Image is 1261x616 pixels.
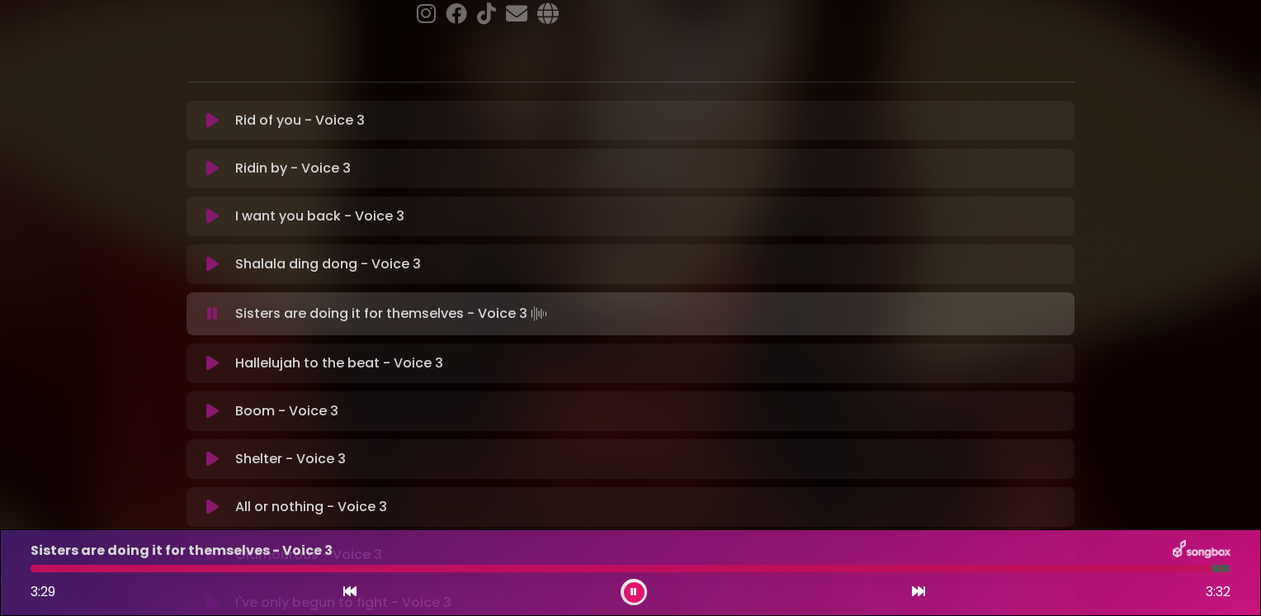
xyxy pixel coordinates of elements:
[235,497,387,517] p: All or nothing - Voice 3
[235,401,338,421] p: Boom - Voice 3
[235,302,550,325] p: Sisters are doing it for themselves - Voice 3
[235,159,351,178] p: Ridin by - Voice 3
[235,206,404,226] p: I want you back - Voice 3
[31,541,333,561] p: Sisters are doing it for themselves - Voice 3
[1173,540,1230,562] img: songbox-logo-white.png
[235,449,346,469] p: Shelter - Voice 3
[235,353,443,373] p: Hallelujah to the beat - Voice 3
[31,582,55,601] span: 3:29
[527,302,550,325] img: waveform4.gif
[1206,582,1230,602] span: 3:32
[235,254,421,274] p: Shalala ding dong - Voice 3
[235,111,365,130] p: Rid of you - Voice 3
